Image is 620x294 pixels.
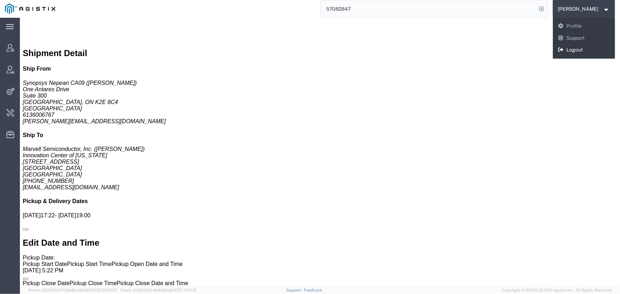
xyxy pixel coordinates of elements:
input: Search for shipment number, reference number [321,0,537,17]
a: Feedback [304,288,322,292]
span: Jenneffer Jahraus [558,5,599,13]
a: Support [553,32,615,44]
a: Logout [553,44,615,56]
span: Client: 2025.20.0-e640dba [120,288,196,292]
a: Support [286,288,304,292]
span: Server: 2025.20.0-734e5bc92d9 [28,288,117,292]
span: [DATE] 09:51:07 [88,288,117,292]
span: Copyright © [DATE]-[DATE] Agistix Inc., All Rights Reserved [502,287,611,293]
img: logo [5,4,55,14]
span: [DATE] 17:21:12 [170,288,196,292]
iframe: To enrich screen reader interactions, please activate Accessibility in Grammarly extension settings [20,18,620,287]
button: [PERSON_NAME] [558,5,610,13]
a: Profile [553,20,615,32]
